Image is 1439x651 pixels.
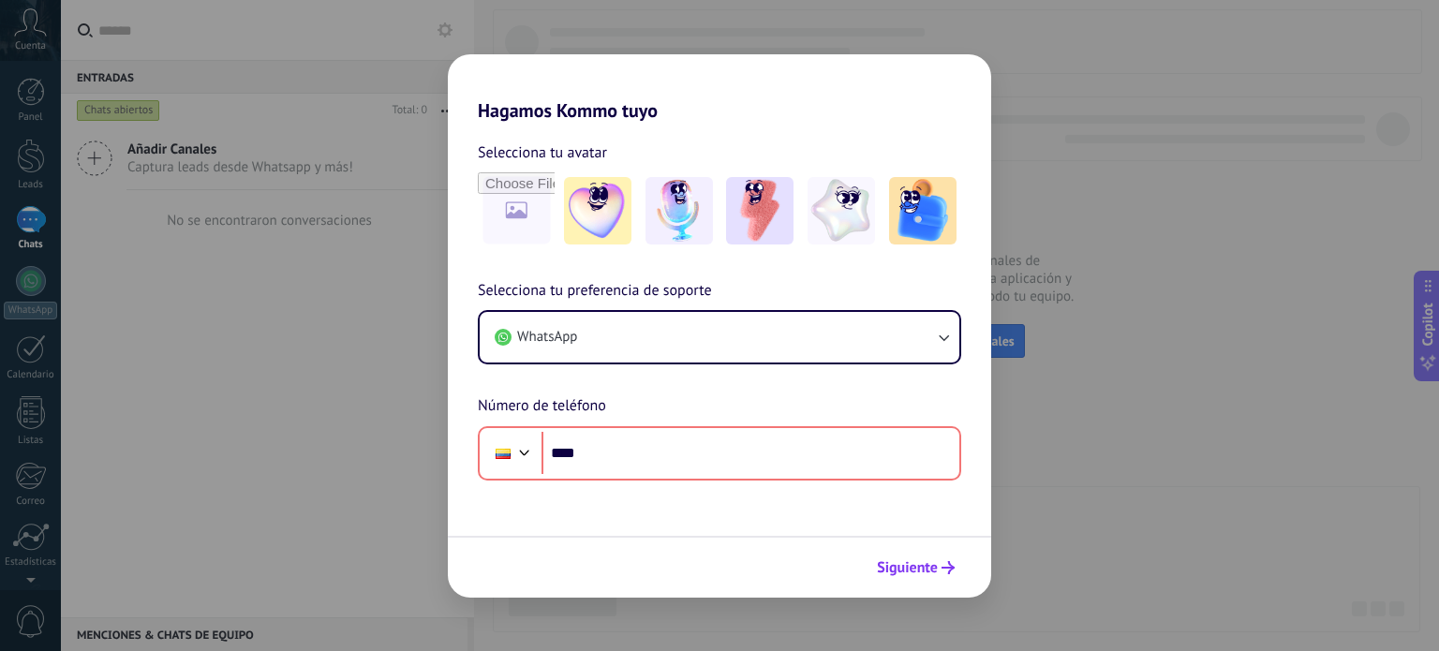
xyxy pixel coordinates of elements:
button: Siguiente [868,552,963,584]
div: Ecuador: + 593 [485,434,521,473]
span: Selecciona tu avatar [478,141,607,165]
span: Siguiente [877,561,938,574]
img: -3.jpeg [726,177,794,244]
img: -4.jpeg [808,177,875,244]
img: -1.jpeg [564,177,631,244]
img: -2.jpeg [645,177,713,244]
button: WhatsApp [480,312,959,362]
span: Número de teléfono [478,394,606,419]
h2: Hagamos Kommo tuyo [448,54,991,122]
span: WhatsApp [517,328,577,347]
img: -5.jpeg [889,177,957,244]
span: Selecciona tu preferencia de soporte [478,279,712,303]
